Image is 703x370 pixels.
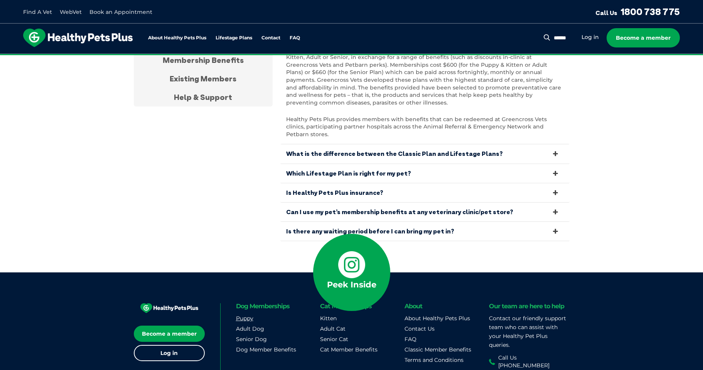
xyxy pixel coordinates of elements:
a: Book an Appointment [89,8,152,15]
a: Become a member [607,28,680,47]
a: Senior Dog [236,336,267,343]
a: FAQ [290,35,300,41]
p: Contact our friendly support team who can assist with your Healthy Pet Plus queries. [489,314,570,350]
a: Become a member [134,326,205,342]
p: Healthy Pets Plus provides members with benefits that can be redeemed at Greencross Vets clinics,... [286,116,564,139]
a: WebVet [60,8,82,15]
span: Call Us [595,9,617,17]
img: HEALTHY PETS PLUS [140,303,198,313]
a: Adult Dog [236,325,264,332]
a: Is there any waiting period before I can bring my pet in? [280,222,570,241]
a: About Healthy Pets Plus [405,315,470,322]
a: Is Healthy Pets Plus insurance? [280,183,570,202]
button: Search [542,34,552,41]
div: Membership Benefits [134,51,273,69]
h6: Dog Memberships [236,303,317,309]
h6: Cat Memberships [320,303,401,309]
a: Log in [582,34,599,41]
span: Proactive, preventative wellness program designed to keep your pet healthier and happier for longer [207,54,496,61]
a: Log in [134,345,205,361]
div: Help & Support [134,88,273,106]
a: Classic Member Benefits [405,346,471,353]
a: Cat Member Benefits [320,346,378,353]
a: Call Us1800 738 775 [595,6,680,17]
a: Lifestage Plans [216,35,252,41]
a: Contact Us [405,325,435,332]
a: Adult Cat [320,325,346,332]
p: Peek Inside [327,278,376,292]
a: Find A Vet [23,8,52,15]
h6: About [405,303,485,309]
div: Existing Members [134,69,273,88]
img: hpp-logo [23,29,133,47]
a: Dog Member Benefits [236,346,296,353]
a: Which Lifestage Plan is right for my pet? [280,164,570,183]
a: Senior Cat [320,336,348,343]
a: Can I use my pet’s membership benefits at any veterinary clinic/pet store? [280,203,570,221]
a: Puppy [236,315,253,322]
a: What is the difference between the Classic Plan and Lifestage Plans? [280,144,570,163]
a: About Healthy Pets Plus [148,35,206,41]
a: FAQ [405,336,416,343]
a: Call Us [PHONE_NUMBER] [489,354,570,369]
a: Contact [261,35,280,41]
h6: Our team are here to help [489,303,564,309]
a: Terms and Conditions [405,356,464,363]
p: Healthy Pets Plus is a 12 month membership program that pet parents with canine or feline pets ca... [286,39,564,106]
a: Kitten [320,315,337,322]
